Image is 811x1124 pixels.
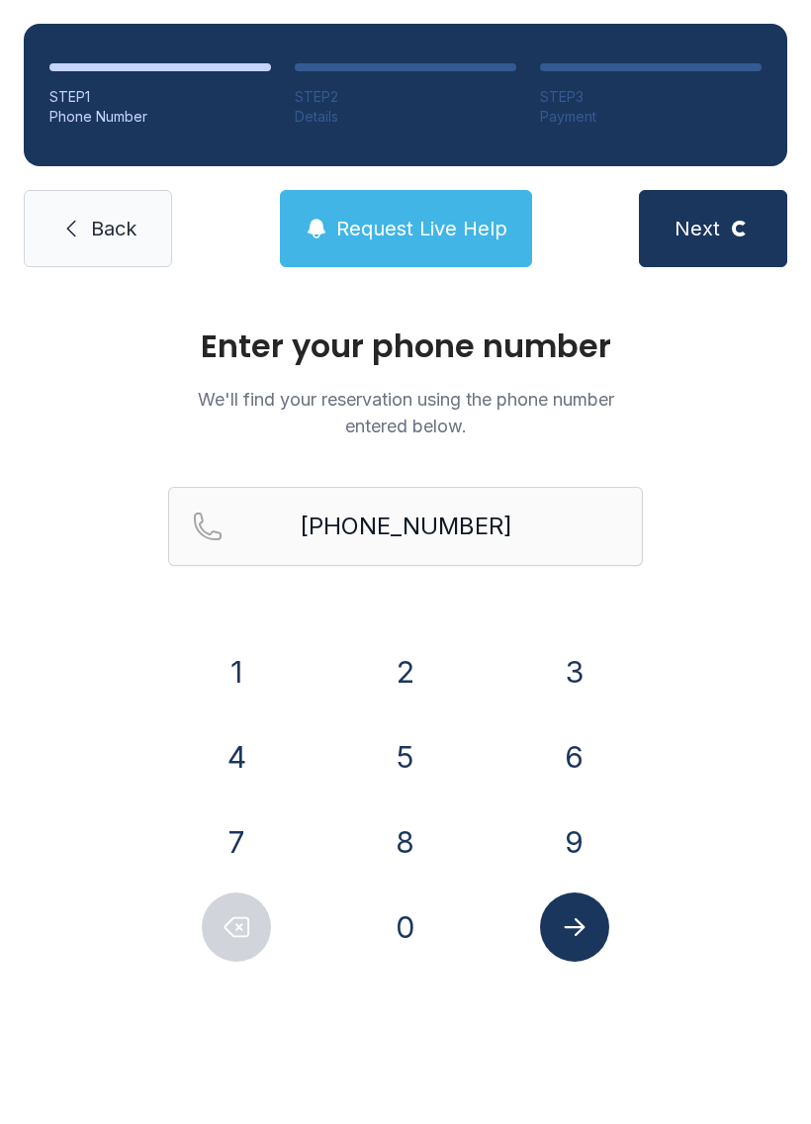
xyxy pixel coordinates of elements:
[540,807,609,877] button: 9
[91,215,136,242] span: Back
[540,107,762,127] div: Payment
[336,215,507,242] span: Request Live Help
[49,107,271,127] div: Phone Number
[540,722,609,792] button: 6
[168,330,643,362] h1: Enter your phone number
[371,892,440,962] button: 0
[168,386,643,439] p: We'll find your reservation using the phone number entered below.
[371,807,440,877] button: 8
[675,215,720,242] span: Next
[295,87,516,107] div: STEP 2
[202,722,271,792] button: 4
[371,637,440,706] button: 2
[540,637,609,706] button: 3
[540,87,762,107] div: STEP 3
[295,107,516,127] div: Details
[202,637,271,706] button: 1
[168,487,643,566] input: Reservation phone number
[371,722,440,792] button: 5
[202,892,271,962] button: Delete number
[540,892,609,962] button: Submit lookup form
[49,87,271,107] div: STEP 1
[202,807,271,877] button: 7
